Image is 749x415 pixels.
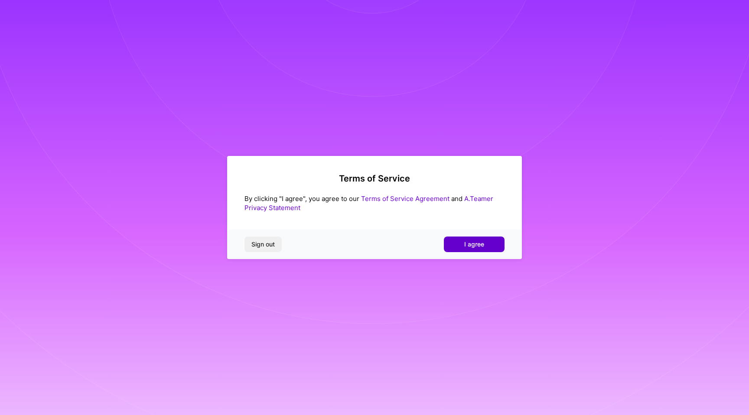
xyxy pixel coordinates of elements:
[361,195,449,203] a: Terms of Service Agreement
[464,240,484,249] span: I agree
[251,240,275,249] span: Sign out
[244,194,505,212] div: By clicking "I agree", you agree to our and
[244,173,505,184] h2: Terms of Service
[244,237,282,252] button: Sign out
[444,237,505,252] button: I agree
